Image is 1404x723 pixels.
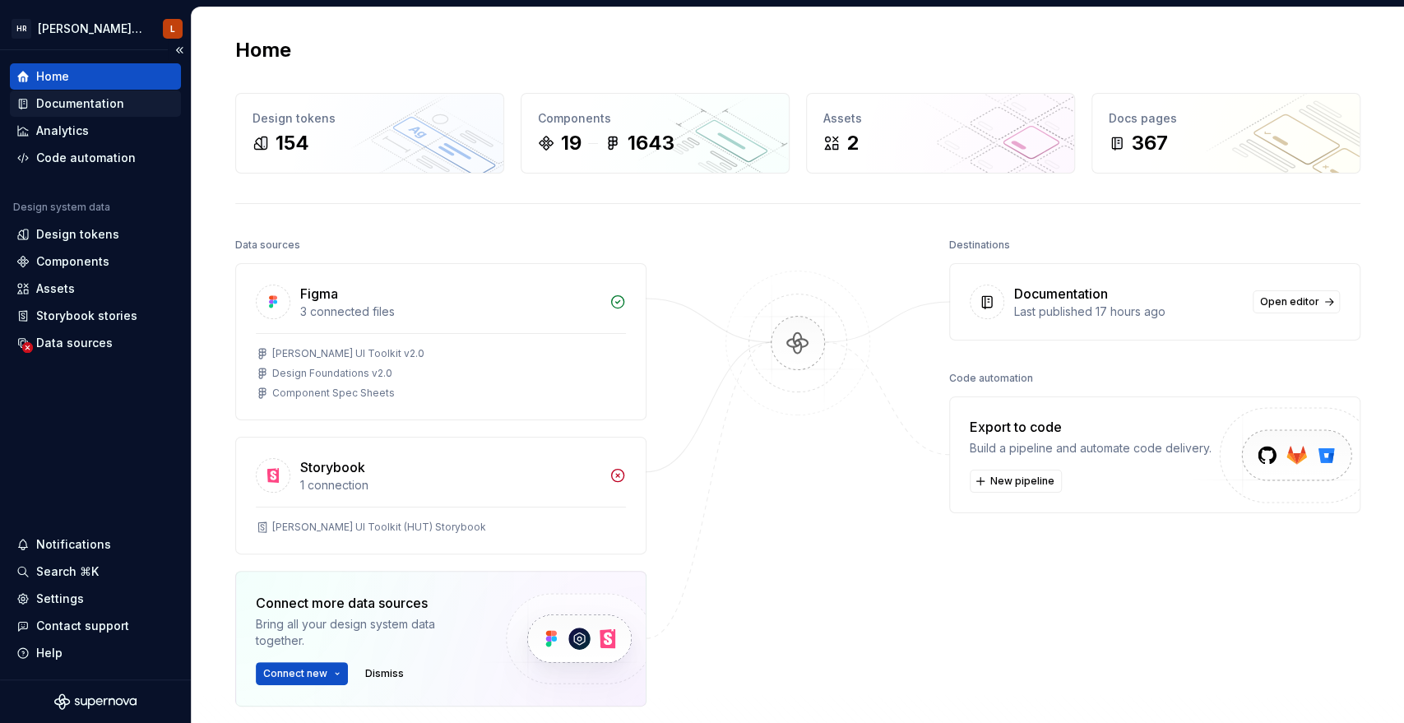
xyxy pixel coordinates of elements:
[10,248,181,275] a: Components
[36,645,63,661] div: Help
[54,693,137,710] svg: Supernova Logo
[10,558,181,585] button: Search ⌘K
[10,221,181,248] a: Design tokens
[10,63,181,90] a: Home
[36,308,137,324] div: Storybook stories
[10,640,181,666] button: Help
[1132,130,1168,156] div: 367
[235,37,291,63] h2: Home
[36,123,89,139] div: Analytics
[10,586,181,612] a: Settings
[10,276,181,302] a: Assets
[10,330,181,356] a: Data sources
[235,263,646,420] a: Figma3 connected files[PERSON_NAME] UI Toolkit v2.0Design Foundations v2.0Component Spec Sheets
[3,11,188,46] button: HR[PERSON_NAME] UI Toolkit (HUT)L
[823,110,1058,127] div: Assets
[10,118,181,144] a: Analytics
[36,68,69,85] div: Home
[36,280,75,297] div: Assets
[272,347,424,360] div: [PERSON_NAME] UI Toolkit v2.0
[12,19,31,39] div: HR
[358,662,411,685] button: Dismiss
[628,130,674,156] div: 1643
[1091,93,1360,174] a: Docs pages367
[521,93,790,174] a: Components191643
[949,234,1010,257] div: Destinations
[38,21,143,37] div: [PERSON_NAME] UI Toolkit (HUT)
[263,667,327,680] span: Connect new
[949,367,1033,390] div: Code automation
[561,130,582,156] div: 19
[970,470,1062,493] button: New pipeline
[10,90,181,117] a: Documentation
[970,417,1212,437] div: Export to code
[13,201,110,214] div: Design system data
[256,593,478,613] div: Connect more data sources
[10,145,181,171] a: Code automation
[36,618,129,634] div: Contact support
[36,335,113,351] div: Data sources
[235,234,300,257] div: Data sources
[36,591,84,607] div: Settings
[846,130,859,156] div: 2
[300,284,338,304] div: Figma
[300,457,365,477] div: Storybook
[36,253,109,270] div: Components
[235,437,646,554] a: Storybook1 connection[PERSON_NAME] UI Toolkit (HUT) Storybook
[253,110,487,127] div: Design tokens
[10,613,181,639] button: Contact support
[1109,110,1343,127] div: Docs pages
[170,22,175,35] div: L
[806,93,1075,174] a: Assets2
[10,531,181,558] button: Notifications
[272,367,392,380] div: Design Foundations v2.0
[538,110,772,127] div: Components
[272,387,395,400] div: Component Spec Sheets
[1014,284,1108,304] div: Documentation
[36,150,136,166] div: Code automation
[276,130,309,156] div: 154
[256,616,478,649] div: Bring all your design system data together.
[168,39,191,62] button: Collapse sidebar
[300,304,600,320] div: 3 connected files
[970,440,1212,457] div: Build a pipeline and automate code delivery.
[365,667,404,680] span: Dismiss
[36,536,111,553] div: Notifications
[256,662,348,685] button: Connect new
[272,521,486,534] div: [PERSON_NAME] UI Toolkit (HUT) Storybook
[1014,304,1243,320] div: Last published 17 hours ago
[1260,295,1319,308] span: Open editor
[10,303,181,329] a: Storybook stories
[990,475,1054,488] span: New pipeline
[235,93,504,174] a: Design tokens154
[36,563,99,580] div: Search ⌘K
[36,95,124,112] div: Documentation
[36,226,119,243] div: Design tokens
[1253,290,1340,313] a: Open editor
[300,477,600,494] div: 1 connection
